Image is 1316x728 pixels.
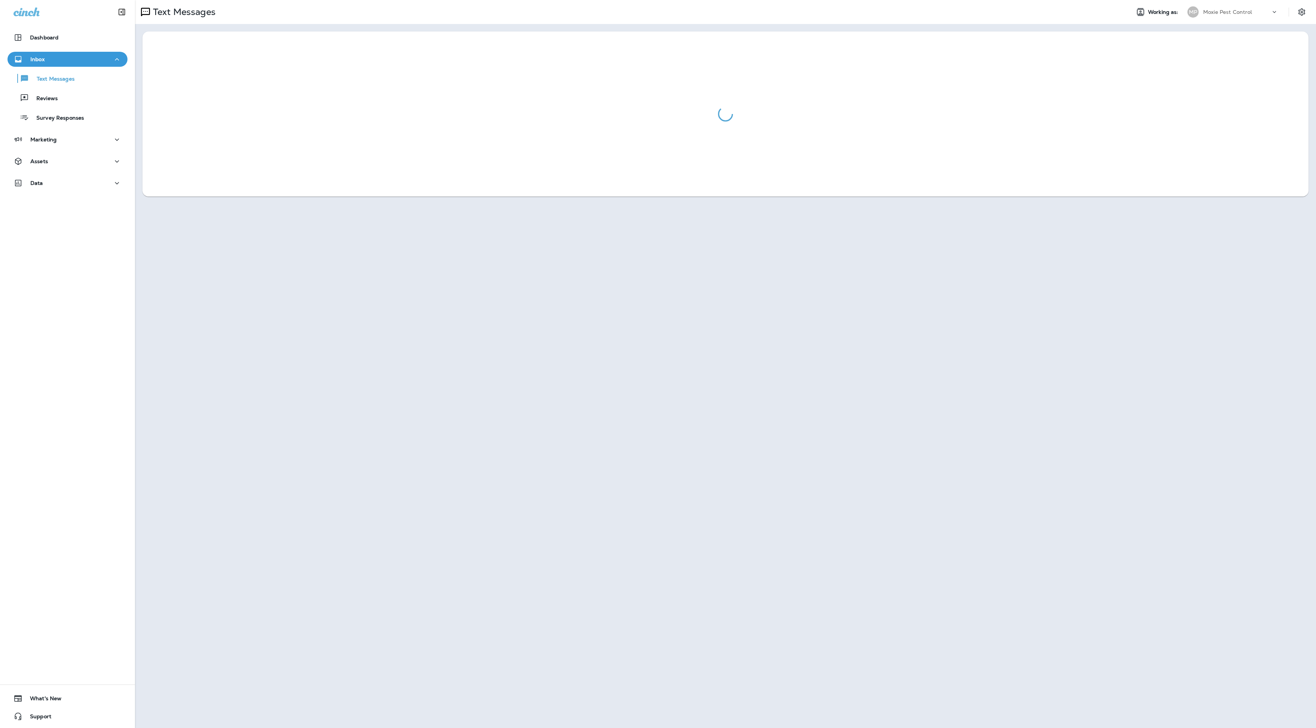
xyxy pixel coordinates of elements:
button: Text Messages [7,71,127,86]
p: Dashboard [30,35,58,41]
p: Reviews [29,95,58,102]
p: Inbox [30,56,45,62]
button: Survey Responses [7,110,127,125]
span: Support [22,713,51,722]
p: Marketing [30,137,57,143]
p: Data [30,180,43,186]
p: Moxie Pest Control [1203,9,1252,15]
span: What's New [22,695,61,704]
button: Assets [7,154,127,169]
p: Text Messages [29,76,75,83]
button: What's New [7,691,127,706]
button: Collapse Sidebar [111,5,132,20]
div: MP [1187,6,1199,18]
button: Reviews [7,90,127,106]
button: Inbox [7,52,127,67]
button: Support [7,709,127,724]
button: Data [7,176,127,191]
p: Assets [30,158,48,164]
p: Survey Responses [29,115,84,122]
p: Text Messages [150,6,216,18]
button: Settings [1295,5,1309,19]
button: Dashboard [7,30,127,45]
button: Marketing [7,132,127,147]
span: Working as: [1148,9,1180,15]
